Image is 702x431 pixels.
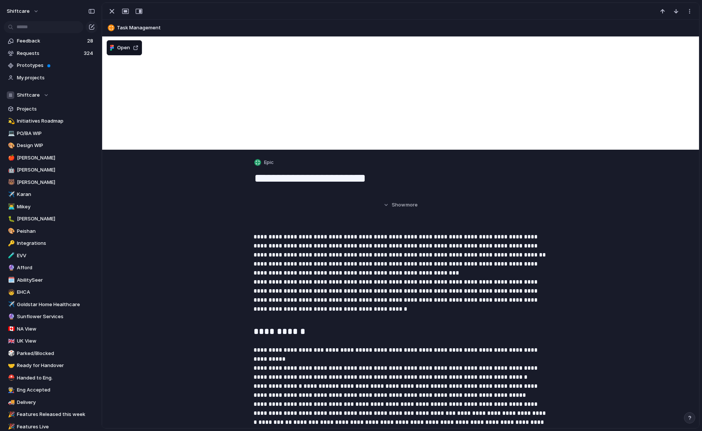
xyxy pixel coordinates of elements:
a: 🇨🇦NA View [4,323,98,335]
a: 🇬🇧UK View [4,335,98,347]
button: Showmore [254,198,548,212]
span: Open [117,44,130,52]
span: EVV [17,252,95,260]
span: [PERSON_NAME] [17,166,95,174]
span: NA View [17,325,95,333]
span: Task Management [117,24,696,32]
button: 👨‍🏭 [7,386,14,394]
button: 🎨 [7,142,14,149]
a: ✈️Karan [4,189,98,200]
span: Integrations [17,240,95,247]
button: Task Management [106,22,696,34]
a: My projects [4,72,98,83]
div: 🎨Peishan [4,226,98,237]
span: Handed to Eng. [17,374,95,382]
button: 🧪 [7,252,14,260]
div: 🤖 [8,166,13,175]
span: Eng Accepted [17,386,95,394]
div: 🎉 [8,422,13,431]
span: AbilitySeer [17,276,95,284]
a: 🎲Parked/Blocked [4,348,98,359]
div: ✈️ [8,300,13,309]
button: 🧒 [7,288,14,296]
a: 👨‍💻Mikey [4,201,98,212]
span: Karan [17,191,95,198]
a: 👨‍🏭Eng Accepted [4,384,98,396]
span: Sunflower Services [17,313,95,320]
a: 🔮Afford [4,262,98,273]
a: 🎉Features Released this week [4,409,98,420]
a: 🧪EVV [4,250,98,261]
a: 🎨Design WIP [4,140,98,151]
span: [PERSON_NAME] [17,179,95,186]
div: 🎉 [8,410,13,419]
span: Epic [264,159,274,166]
button: ✈️ [7,301,14,308]
a: 🗓️AbilitySeer [4,275,98,286]
span: Mikey [17,203,95,211]
span: Peishan [17,228,95,235]
span: Projects [17,105,95,113]
div: 🤝Ready for Handover [4,360,98,371]
button: 🎉 [7,411,14,418]
span: shiftcare [7,8,30,15]
button: 🐻 [7,179,14,186]
div: 💫 [8,117,13,126]
a: 🐛[PERSON_NAME] [4,213,98,225]
div: ✈️ [8,190,13,199]
div: 🔑 [8,239,13,248]
div: 🔮 [8,313,13,321]
a: 🤖[PERSON_NAME] [4,164,98,176]
span: more [406,201,418,209]
a: 🚚Delivery [4,397,98,408]
button: 👨‍💻 [7,203,14,211]
div: 🇨🇦 [8,325,13,333]
button: 🔮 [7,313,14,320]
button: shiftcare [3,5,43,17]
button: Shiftcare [4,90,98,101]
div: 💫Initiatives Roadmap [4,115,98,127]
span: Shiftcare [17,91,40,99]
span: Goldstar Home Healthcare [17,301,95,308]
button: 🎉 [7,423,14,431]
button: 🔮 [7,264,14,272]
a: Projects [4,103,98,115]
a: ✈️Goldstar Home Healthcare [4,299,98,310]
div: ⛑️ [8,373,13,382]
a: Feedback28 [4,35,98,47]
a: 💻PO/BA WIP [4,128,98,139]
span: Features Released this week [17,411,95,418]
span: Requests [17,50,82,57]
a: 🐻[PERSON_NAME] [4,177,98,188]
div: 🗓️ [8,276,13,284]
div: 🎲 [8,349,13,358]
button: ⛑️ [7,374,14,382]
span: Show [392,201,405,209]
button: 🔑 [7,240,14,247]
div: 🔑Integrations [4,238,98,249]
span: Afford [17,264,95,272]
div: 🧪 [8,251,13,260]
button: 🎨 [7,228,14,235]
div: 👨‍🏭 [8,386,13,395]
div: 🔮 [8,264,13,272]
div: 🚚 [8,398,13,407]
a: 🔮Sunflower Services [4,311,98,322]
span: Initiatives Roadmap [17,117,95,125]
a: ⛑️Handed to Eng. [4,372,98,384]
button: 🎲 [7,350,14,357]
button: Open [107,40,142,55]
